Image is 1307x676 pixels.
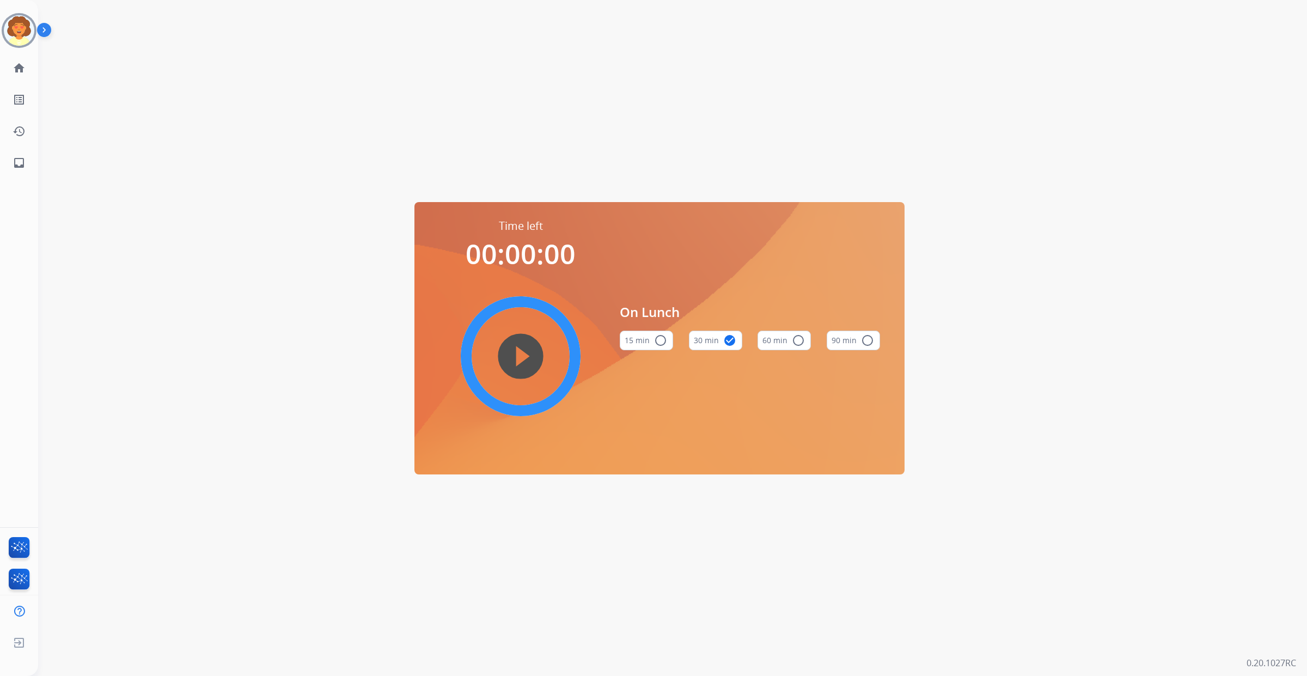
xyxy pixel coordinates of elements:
span: Time left [499,218,543,234]
mat-icon: radio_button_unchecked [792,334,805,347]
button: 90 min [827,331,880,350]
button: 15 min [620,331,673,350]
mat-icon: check_circle [723,334,736,347]
p: 0.20.1027RC [1247,656,1296,669]
mat-icon: play_circle_filled [514,350,527,363]
img: avatar [4,15,34,46]
mat-icon: home [13,62,26,75]
mat-icon: radio_button_unchecked [654,334,667,347]
button: 60 min [758,331,811,350]
mat-icon: inbox [13,156,26,169]
mat-icon: history [13,125,26,138]
span: On Lunch [620,302,880,322]
mat-icon: list_alt [13,93,26,106]
span: 00:00:00 [466,235,576,272]
button: 30 min [689,331,742,350]
mat-icon: radio_button_unchecked [861,334,874,347]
